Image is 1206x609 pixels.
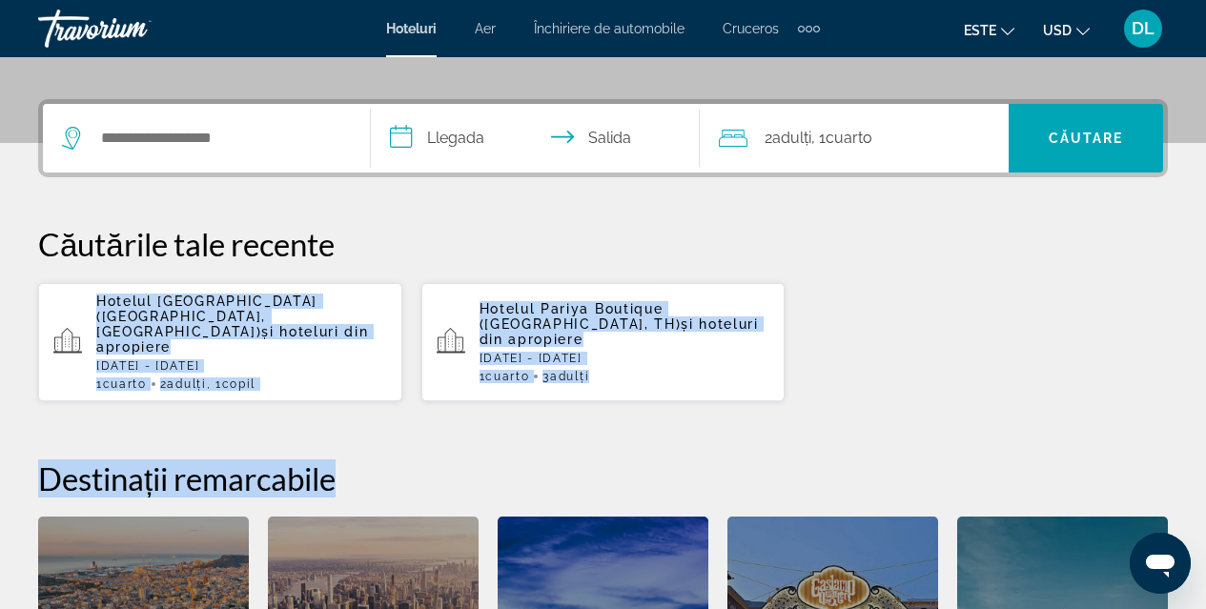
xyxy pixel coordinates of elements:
font: și hoteluri din apropiere [480,316,759,347]
button: Căutare [1009,104,1163,173]
font: Adulți [772,129,811,147]
button: Hotelul Pariya Boutique ([GEOGRAPHIC_DATA], TH)și hoteluri din apropiere[DATE] - [DATE]1Cuarto3Ad... [421,282,786,402]
iframe: Botón pentru a începe la ventana de mensajería [1130,533,1191,594]
font: și hoteluri din apropiere [96,324,368,355]
font: Cuarto [103,377,147,391]
font: este [964,23,996,38]
a: Cruceros [723,21,779,36]
a: Închiriere de automobile [534,21,685,36]
font: 1 [96,377,103,391]
button: Schimbați limba [964,16,1014,44]
button: Călători: 2 adulți, 0 copii [700,104,1009,173]
font: Hotelul Pariya Boutique ([GEOGRAPHIC_DATA], TH) [480,301,682,332]
a: Travorium [38,4,229,53]
font: 3 [542,370,550,383]
button: Meniu utilizator [1118,9,1168,49]
a: Hoteluri [386,21,437,36]
font: 2 [160,377,168,391]
font: 1 [480,370,486,383]
button: Elemente de navigare suplimentare [798,13,820,44]
font: [DATE] - [DATE] [480,352,583,365]
font: 2 [765,129,772,147]
button: Schimbați moneda [1043,16,1090,44]
font: Căutare [1049,131,1124,146]
font: Căutările tale recente [38,225,335,263]
a: Aer [475,21,496,36]
font: Destinații remarcabile [38,459,336,497]
font: , 1 [207,377,222,391]
div: Widget de căutare [43,104,1163,173]
button: Datele de check-in și check-out [371,104,699,173]
font: DL [1132,18,1155,38]
font: USD [1043,23,1072,38]
font: Cuarto [485,370,529,383]
font: [DATE] - [DATE] [96,359,199,373]
font: Cuarto [826,129,872,147]
font: Hotelul [GEOGRAPHIC_DATA] ([GEOGRAPHIC_DATA], [GEOGRAPHIC_DATA]) [96,294,317,339]
button: Hotelul [GEOGRAPHIC_DATA] ([GEOGRAPHIC_DATA], [GEOGRAPHIC_DATA])și hoteluri din apropiere[DATE] -... [38,282,402,402]
font: Copil [222,377,256,391]
font: , 1 [811,129,826,147]
font: Adulți [550,370,589,383]
font: Adulți [167,377,206,391]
